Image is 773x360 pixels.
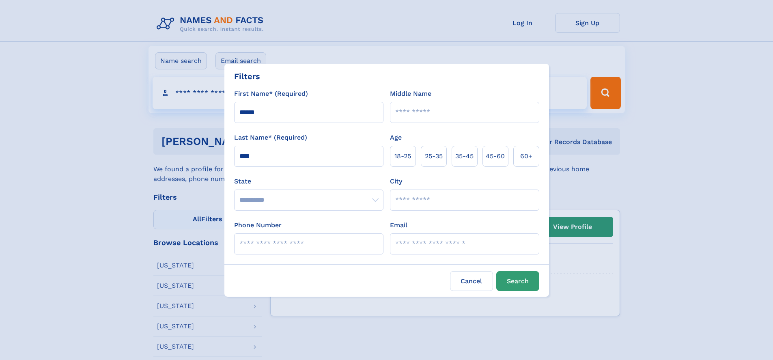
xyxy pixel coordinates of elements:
[390,89,431,99] label: Middle Name
[234,89,308,99] label: First Name* (Required)
[234,177,383,186] label: State
[496,271,539,291] button: Search
[455,151,474,161] span: 35‑45
[390,133,402,142] label: Age
[394,151,411,161] span: 18‑25
[234,220,282,230] label: Phone Number
[520,151,532,161] span: 60+
[486,151,505,161] span: 45‑60
[390,220,407,230] label: Email
[390,177,402,186] label: City
[234,133,307,142] label: Last Name* (Required)
[425,151,443,161] span: 25‑35
[234,70,260,82] div: Filters
[450,271,493,291] label: Cancel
